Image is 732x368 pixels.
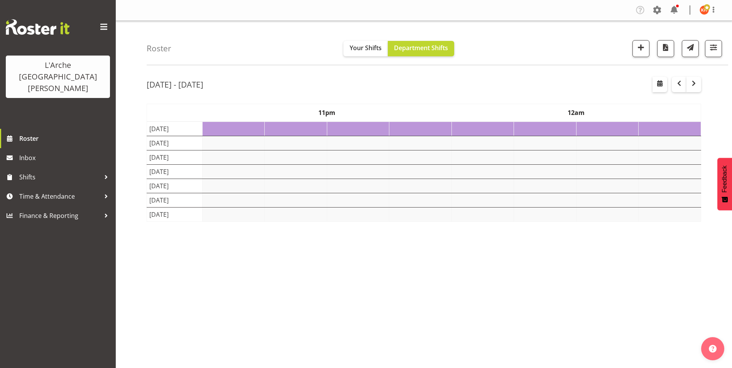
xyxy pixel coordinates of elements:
h2: [DATE] - [DATE] [147,79,203,89]
div: L'Arche [GEOGRAPHIC_DATA][PERSON_NAME] [14,59,102,94]
button: Add a new shift [632,40,649,57]
span: Feedback [721,165,728,192]
button: Department Shifts [388,41,454,56]
button: Filter Shifts [705,40,722,57]
button: Feedback - Show survey [717,158,732,210]
th: 12am [451,104,701,122]
span: Time & Attendance [19,191,100,202]
span: Shifts [19,171,100,183]
td: [DATE] [147,150,203,164]
h4: Roster [147,44,171,53]
span: Department Shifts [394,44,448,52]
img: kathryn-hunt10901.jpg [700,5,709,15]
span: Finance & Reporting [19,210,100,221]
span: Your Shifts [350,44,382,52]
td: [DATE] [147,164,203,179]
th: 11pm [202,104,451,122]
span: Inbox [19,152,112,164]
img: help-xxl-2.png [709,345,717,353]
td: [DATE] [147,193,203,207]
td: [DATE] [147,179,203,193]
button: Your Shifts [343,41,388,56]
td: [DATE] [147,122,203,136]
button: Send a list of all shifts for the selected filtered period to all rostered employees. [682,40,699,57]
button: Download a PDF of the roster according to the set date range. [657,40,674,57]
td: [DATE] [147,136,203,150]
span: Roster [19,133,112,144]
button: Select a specific date within the roster. [653,77,667,92]
td: [DATE] [147,207,203,221]
img: Rosterit website logo [6,19,69,35]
